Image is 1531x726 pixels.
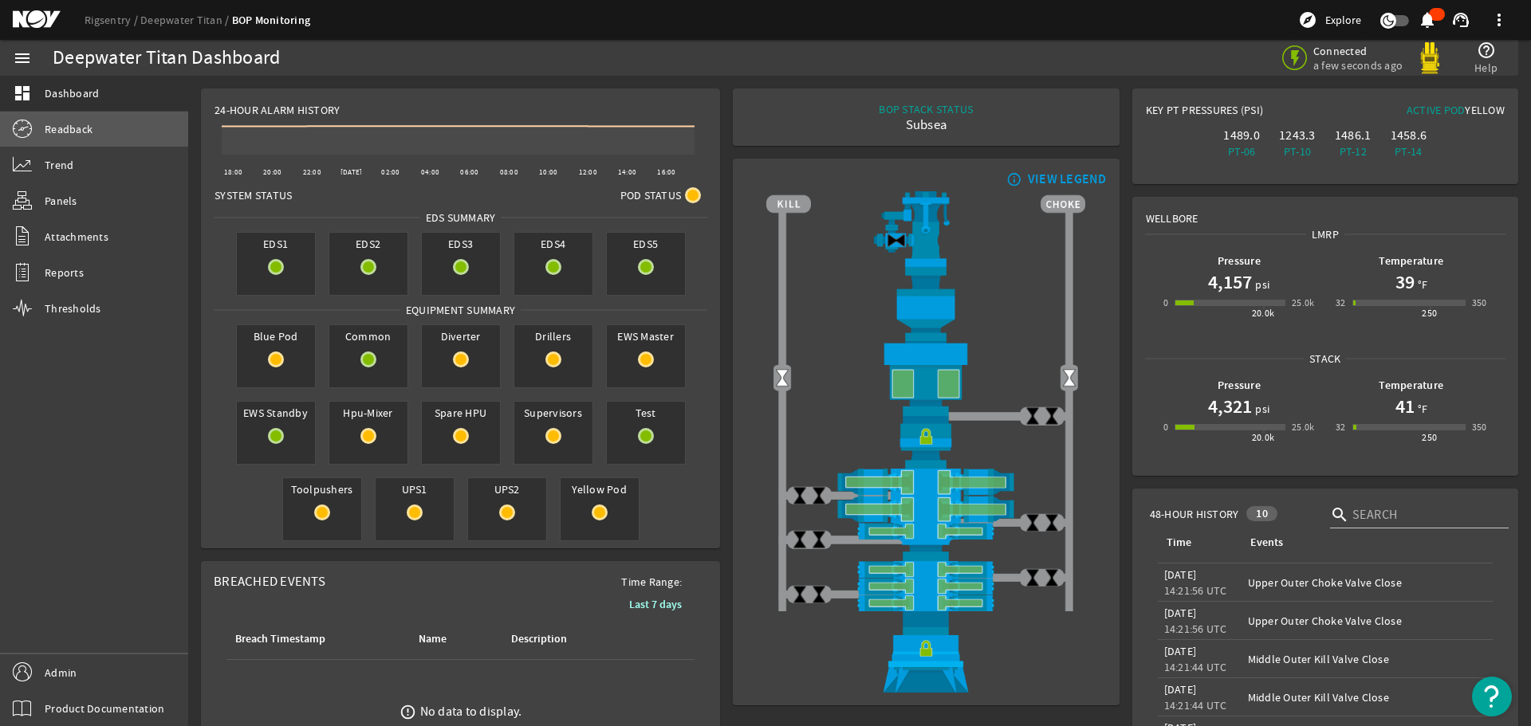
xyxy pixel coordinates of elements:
span: LMRP [1306,226,1344,242]
div: Wellbore [1133,198,1517,226]
div: Name [419,630,447,648]
span: Attachments [45,229,108,245]
div: 250 [1422,430,1437,445]
span: Test [607,402,685,424]
span: Panels [45,193,77,209]
span: Diverter [422,325,500,347]
div: PT-14 [1384,143,1434,159]
span: Common [329,325,407,347]
div: Description [511,630,567,648]
span: Breached Events [214,573,325,590]
span: Supervisors [514,402,592,424]
div: Name [416,630,490,648]
span: Blue Pod [237,325,315,347]
span: Yellow Pod [561,478,639,500]
a: Deepwater Titan [140,13,232,27]
span: Active Pod [1407,103,1466,117]
div: 0 [1163,419,1168,435]
span: Product Documentation [45,700,164,716]
div: 0 [1163,295,1168,311]
img: WellheadConnectorLock.png [766,611,1085,693]
img: PipeRamOpen.png [766,523,1085,540]
span: 48-Hour History [1150,506,1239,522]
mat-icon: notifications [1418,10,1437,29]
legacy-datetime-component: [DATE] [1164,682,1197,697]
img: Valve2Close.png [887,231,906,250]
span: °F [1415,401,1428,417]
mat-icon: menu [13,49,32,68]
div: Events [1248,534,1480,551]
button: Last 7 days [616,590,695,618]
text: 02:00 [381,167,399,177]
span: Readback [45,121,92,137]
div: PT-10 [1273,143,1322,159]
h1: 39 [1395,269,1415,295]
span: System Status [214,187,292,203]
text: 14:00 [618,167,636,177]
span: Trend [45,157,73,173]
img: ValveClose.png [809,530,828,549]
b: Last 7 days [629,597,682,612]
img: PipeRamOpen.png [766,578,1085,595]
div: Deepwater Titan Dashboard [53,50,280,66]
mat-icon: support_agent [1451,10,1470,29]
img: ValveClose.png [1042,406,1061,426]
img: ValveClose.png [1042,513,1061,532]
img: ValveClose.png [790,486,809,505]
img: ValveClose.png [809,486,828,505]
span: psi [1252,277,1269,292]
span: a few seconds ago [1313,58,1403,73]
legacy-datetime-component: 14:21:44 UTC [1164,698,1227,712]
mat-icon: help_outline [1477,41,1496,60]
div: Time [1167,534,1191,551]
img: Valve2Open.png [1060,369,1079,388]
span: Admin [45,665,77,681]
text: 22:00 [303,167,321,177]
span: EDS1 [237,233,315,255]
div: 1486.1 [1328,128,1378,143]
span: Yellow [1465,103,1505,117]
text: 16:00 [657,167,675,177]
a: BOP Monitoring [232,13,311,28]
span: Pod Status [620,187,682,203]
div: No data to display. [420,704,522,720]
span: Reports [45,265,84,281]
h1: 41 [1395,394,1415,419]
div: 1458.6 [1384,128,1434,143]
span: Help [1474,60,1498,76]
div: Events [1250,534,1283,551]
div: 10 [1246,506,1277,521]
div: VIEW LEGEND [1028,171,1107,187]
mat-icon: dashboard [13,84,32,103]
span: psi [1252,401,1269,417]
span: Dashboard [45,85,99,101]
div: Upper Outer Choke Valve Close [1248,575,1486,591]
span: Spare HPU [422,402,500,424]
span: Hpu-Mixer [329,402,407,424]
img: ValveClose.png [1023,513,1042,532]
a: Rigsentry [85,13,140,27]
img: FlexJoint.png [766,267,1085,341]
span: Time Range: [608,574,695,590]
b: Temperature [1379,253,1443,269]
div: Breach Timestamp [235,630,325,648]
span: Equipment Summary [400,302,521,318]
img: RiserConnectorLock.png [766,416,1085,469]
img: ValveClose.png [790,530,809,549]
button: more_vert [1480,1,1518,39]
text: 08:00 [500,167,518,177]
img: PipeRamOpen.png [766,595,1085,611]
span: EDS2 [329,233,407,255]
legacy-datetime-component: [DATE] [1164,644,1197,658]
span: Toolpushers [283,478,361,500]
span: EWS Master [607,325,685,347]
text: 20:00 [263,167,281,177]
img: PipeRamOpen.png [766,561,1085,578]
text: 12:00 [579,167,597,177]
span: Drillers [514,325,592,347]
span: EDS5 [607,233,685,255]
img: RiserAdapter.png [766,191,1085,267]
img: ValveClose.png [790,585,809,604]
span: Stack [1304,351,1346,367]
span: EDS4 [514,233,592,255]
